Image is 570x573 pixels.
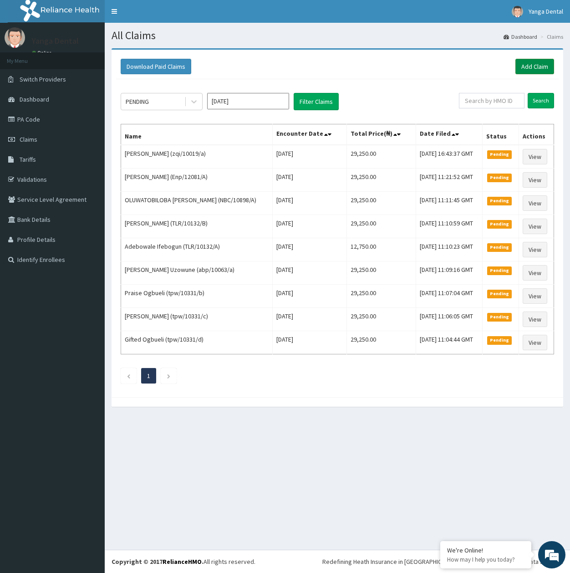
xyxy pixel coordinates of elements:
td: [DATE] [273,238,347,261]
button: Download Paid Claims [121,59,191,74]
td: [DATE] [273,169,347,192]
td: OLUWATOBILOBA [PERSON_NAME] (NBC/10898/A) [121,192,273,215]
div: PENDING [126,97,149,106]
td: 29,250.00 [347,331,416,354]
td: 29,250.00 [347,308,416,331]
a: RelianceHMO [163,558,202,566]
td: [DATE] [273,215,347,238]
td: [DATE] 11:11:45 GMT [416,192,482,215]
td: [PERSON_NAME] (Enp/12081/A) [121,169,273,192]
img: User Image [512,6,523,17]
td: [DATE] 11:07:04 GMT [416,285,482,308]
p: Yanga Dental [32,37,79,45]
td: [DATE] [273,261,347,285]
span: Pending [487,243,512,251]
a: View [523,242,547,257]
a: View [523,219,547,234]
span: Yanga Dental [529,7,563,15]
div: Chat with us now [47,51,153,63]
span: Dashboard [20,95,49,103]
a: View [523,149,547,164]
a: View [523,172,547,188]
td: [DATE] [273,331,347,354]
strong: Copyright © 2017 . [112,558,204,566]
div: We're Online! [447,546,524,554]
td: Praise Ogbueli (tpw/10331/b) [121,285,273,308]
a: View [523,195,547,211]
td: 29,250.00 [347,261,416,285]
td: [PERSON_NAME] (zqi/10019/a) [121,145,273,169]
footer: All rights reserved. [105,550,570,573]
td: [PERSON_NAME] Uzowune (abp/10063/a) [121,261,273,285]
a: View [523,288,547,304]
td: [PERSON_NAME] (TLR/10132/B) [121,215,273,238]
span: Claims [20,135,37,143]
span: Pending [487,336,512,344]
th: Name [121,124,273,145]
span: Pending [487,197,512,205]
td: [DATE] 11:04:44 GMT [416,331,482,354]
td: 29,250.00 [347,285,416,308]
a: View [523,265,547,281]
td: [DATE] [273,285,347,308]
span: Pending [487,174,512,182]
th: Total Price(₦) [347,124,416,145]
a: Previous page [127,372,131,380]
a: Online [32,50,54,56]
td: [DATE] [273,192,347,215]
td: 29,250.00 [347,169,416,192]
th: Date Filed [416,124,482,145]
li: Claims [538,33,563,41]
span: Pending [487,313,512,321]
span: Pending [487,266,512,275]
span: Pending [487,150,512,159]
td: [DATE] [273,308,347,331]
td: [DATE] [273,145,347,169]
td: Adebowale Ifebogun (TLR/10132/A) [121,238,273,261]
a: Dashboard [504,33,537,41]
img: User Image [5,27,25,48]
td: [DATE] 11:09:16 GMT [416,261,482,285]
textarea: Type your message and hit 'Enter' [5,249,173,281]
th: Encounter Date [273,124,347,145]
span: We're online! [53,115,126,207]
td: [PERSON_NAME] (tpw/10331/c) [121,308,273,331]
span: Pending [487,220,512,228]
td: 12,750.00 [347,238,416,261]
span: Tariffs [20,155,36,164]
td: Gifted Ogbueli (tpw/10331/d) [121,331,273,354]
a: View [523,335,547,350]
td: 29,250.00 [347,145,416,169]
th: Status [482,124,519,145]
span: Pending [487,290,512,298]
th: Actions [519,124,554,145]
img: d_794563401_company_1708531726252_794563401 [17,46,37,68]
h1: All Claims [112,30,563,41]
input: Search [528,93,554,108]
td: [DATE] 11:21:52 GMT [416,169,482,192]
input: Search by HMO ID [459,93,524,108]
span: Switch Providers [20,75,66,83]
td: [DATE] 16:43:37 GMT [416,145,482,169]
p: How may I help you today? [447,556,524,563]
div: Redefining Heath Insurance in [GEOGRAPHIC_DATA] using Telemedicine and Data Science! [322,557,563,566]
td: 29,250.00 [347,192,416,215]
a: Page 1 is your current page [147,372,150,380]
td: [DATE] 11:10:23 GMT [416,238,482,261]
a: View [523,312,547,327]
div: Minimize live chat window [149,5,171,26]
a: Add Claim [515,59,554,74]
input: Select Month and Year [207,93,289,109]
td: [DATE] 11:10:59 GMT [416,215,482,238]
button: Filter Claims [294,93,339,110]
td: [DATE] 11:06:05 GMT [416,308,482,331]
a: Next page [167,372,171,380]
td: 29,250.00 [347,215,416,238]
